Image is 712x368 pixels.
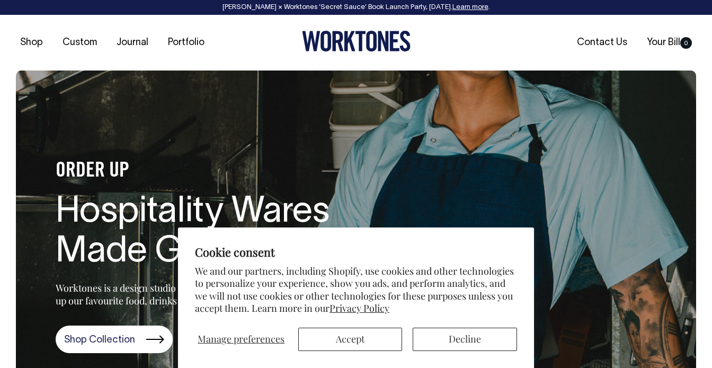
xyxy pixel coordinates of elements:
span: Manage preferences [198,332,284,345]
div: [PERSON_NAME] × Worktones ‘Secret Sauce’ Book Launch Party, [DATE]. . [11,4,701,11]
h1: Hospitality Wares Made Good [56,193,395,273]
a: Journal [112,34,153,51]
a: Portfolio [164,34,209,51]
a: Custom [58,34,101,51]
a: Your Bill0 [643,34,696,51]
a: Contact Us [573,34,631,51]
button: Decline [413,328,517,351]
button: Accept [298,328,403,351]
p: We and our partners, including Shopify, use cookies and other technologies to personalize your ex... [195,265,517,315]
h4: ORDER UP [56,160,395,182]
button: Manage preferences [195,328,288,351]
a: Shop [16,34,47,51]
h2: Cookie consent [195,244,517,259]
a: Privacy Policy [330,302,389,314]
a: Learn more [452,4,488,11]
span: 0 [680,37,692,49]
p: Worktones is a design studio and store for those serving up our favourite food, drinks and good t... [56,282,297,307]
a: Shop Collection [56,326,173,353]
